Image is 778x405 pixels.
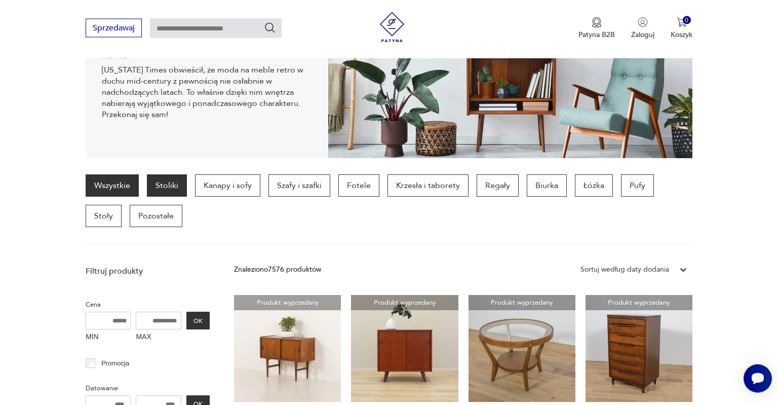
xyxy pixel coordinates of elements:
[186,312,210,329] button: OK
[744,364,772,393] iframe: Smartsupp widget button
[86,25,142,32] a: Sprzedawaj
[86,205,122,227] a: Stoły
[477,174,519,197] a: Regały
[86,383,210,394] p: Datowanie
[631,17,654,40] button: Zaloguj
[338,174,379,197] a: Fotele
[387,174,469,197] a: Krzesła i taborety
[578,17,615,40] a: Ikona medaluPatyna B2B
[268,174,330,197] a: Szafy i szafki
[328,6,692,158] img: Meble
[677,17,687,27] img: Ikona koszyka
[592,17,602,28] img: Ikona medalu
[130,205,182,227] a: Pozostałe
[264,22,276,34] button: Szukaj
[86,329,131,346] label: MIN
[580,264,669,275] div: Sortuj według daty dodania
[671,30,692,40] p: Koszyk
[578,17,615,40] button: Patyna B2B
[527,174,567,197] a: Biurka
[195,174,260,197] a: Kanapy i sofy
[234,264,321,275] div: Znaleziono 7576 produktów
[101,358,129,369] p: Promocja
[86,19,142,38] button: Sprzedawaj
[671,17,692,40] button: 0Koszyk
[136,329,181,346] label: MAX
[638,17,648,27] img: Ikonka użytkownika
[683,16,691,25] div: 0
[575,174,613,197] a: Łóżka
[377,12,407,43] img: Patyna - sklep z meblami i dekoracjami vintage
[102,64,312,120] p: [US_STATE] Times obwieścił, że moda na meble retro w duchu mid-century z pewnością nie osłabnie w...
[631,30,654,40] p: Zaloguj
[147,174,187,197] a: Stoliki
[86,299,210,310] p: Cena
[578,30,615,40] p: Patyna B2B
[86,266,210,277] p: Filtruj produkty
[86,174,139,197] a: Wszystkie
[621,174,654,197] a: Pufy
